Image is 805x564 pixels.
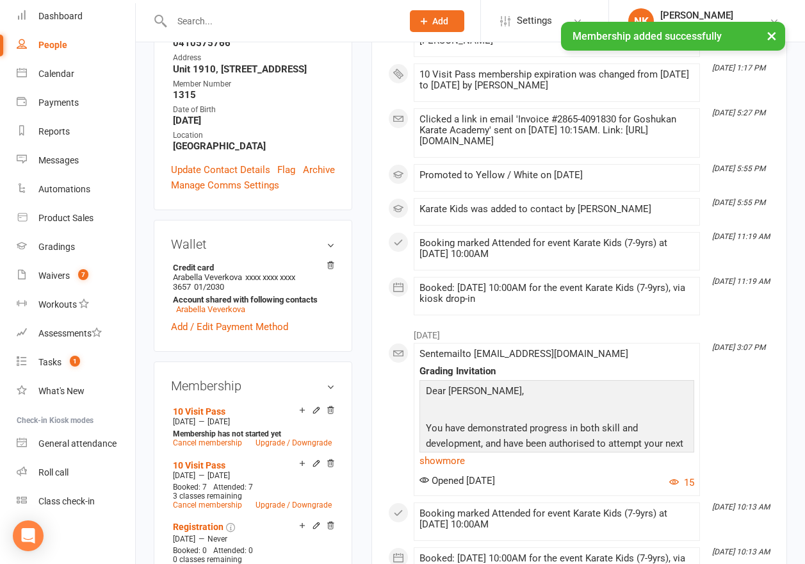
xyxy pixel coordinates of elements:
div: Booking marked Attended for event Karate Kids (7-9yrs) at [DATE] 10:00AM [419,238,694,260]
div: Dashboard [38,11,83,21]
div: Class check-in [38,496,95,506]
a: Roll call [17,458,135,487]
div: Reports [38,126,70,137]
i: [DATE] 3:07 PM [712,343,765,352]
span: 01/2030 [194,282,224,292]
div: General attendance [38,438,117,449]
div: — [170,470,335,481]
div: What's New [38,386,85,396]
div: Assessments [38,328,102,338]
a: Class kiosk mode [17,487,135,516]
div: Membership added successfully [561,22,785,51]
div: Booking marked Attended for event Karate Kids (7-9yrs) at [DATE] 10:00AM [419,508,694,530]
span: Settings [517,6,552,35]
div: Waivers [38,270,70,281]
a: Registration [173,522,224,532]
a: Reports [17,117,135,146]
strong: Membership has not started yet [173,429,281,438]
span: Opened [DATE] [419,475,495,486]
p: You have demonstrated progress in both skill and development, and have been authorised to attempt... [423,420,691,470]
div: Product Sales [38,213,94,223]
span: [DATE] [173,471,195,480]
strong: [GEOGRAPHIC_DATA] [173,140,335,152]
strong: [DATE] [173,115,335,126]
a: Payments [17,88,135,117]
strong: Credit card [173,263,329,272]
div: Booked: [DATE] 10:00AM for the event Karate Kids (7-9yrs), via kiosk drop-in [419,283,694,304]
div: Karate Kids was added to contact by [PERSON_NAME] [419,204,694,215]
div: 10 Visit Pass membership expiration was changed from [DATE] to [DATE] by [PERSON_NAME] [419,69,694,91]
a: Waivers 7 [17,261,135,290]
span: 7 [78,269,88,280]
span: [DATE] [207,417,230,426]
div: Grading Invitation [419,366,694,377]
a: 10 Visit Pass [173,460,225,470]
span: xxxx xxxx xxxx 3657 [173,272,295,292]
span: [DATE] [207,471,230,480]
a: Manage Comms Settings [171,178,279,193]
i: [DATE] 11:19 AM [712,277,770,286]
a: show more [419,452,694,470]
a: Arabella Veverkova [176,304,245,314]
i: [DATE] 10:13 AM [712,502,770,511]
li: [DATE] [388,322,770,342]
a: Automations [17,175,135,204]
div: Date of Birth [173,104,335,116]
div: Clicked a link in email 'Invoice #2865-4091830 for Goshukan Karate Academy' sent on [DATE] 10:15A... [419,114,694,147]
a: Upgrade / Downgrade [256,501,332,510]
strong: Account shared with following contacts [173,295,329,304]
i: [DATE] 1:17 PM [712,63,765,72]
div: Member Number [173,78,335,90]
button: 15 [669,475,694,490]
a: Workouts [17,290,135,319]
span: 1 [70,356,80,367]
input: Search... [168,12,393,30]
span: Booked: 0 [173,546,207,555]
span: [DATE] [173,417,195,426]
a: Cancel membership [173,501,242,510]
a: Archive [303,162,335,178]
i: [DATE] 5:55 PM [712,164,765,173]
h3: Membership [171,379,335,393]
div: NK [628,8,654,34]
strong: 1315 [173,89,335,101]
a: Gradings [17,233,135,261]
a: Tasks 1 [17,348,135,377]
span: Attended: 0 [213,546,253,555]
p: Dear [PERSON_NAME], [423,383,691,402]
div: Goshukan Karate Academy [660,21,769,33]
a: Upgrade / Downgrade [256,438,332,447]
div: — [170,417,335,427]
a: Dashboard [17,2,135,31]
a: Calendar [17,60,135,88]
button: Add [410,10,464,32]
div: Location [173,129,335,142]
a: Messages [17,146,135,175]
span: Never [207,535,227,543]
a: Assessments [17,319,135,348]
div: Calendar [38,69,74,79]
a: What's New [17,377,135,406]
a: Add / Edit Payment Method [171,319,288,335]
div: [PERSON_NAME] [660,10,769,21]
span: Booked: 7 [173,483,207,492]
div: Promoted to Yellow / White on [DATE] [419,170,694,181]
h3: Wallet [171,237,335,251]
div: Open Intercom Messenger [13,520,44,551]
div: — [170,534,335,544]
div: Automations [38,184,90,194]
span: [DATE] [173,535,195,543]
li: Arabella Veverkova [171,261,335,316]
strong: Unit 1910, [STREET_ADDRESS] [173,63,335,75]
i: [DATE] 10:13 AM [712,547,770,556]
div: Roll call [38,467,69,477]
div: Gradings [38,242,75,252]
a: 10 Visit Pass [173,406,225,417]
button: × [760,22,783,49]
div: Tasks [38,357,61,367]
div: Address [173,52,335,64]
span: Attended: 7 [213,483,253,492]
a: General attendance kiosk mode [17,429,135,458]
a: Product Sales [17,204,135,233]
span: Add [432,16,448,26]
